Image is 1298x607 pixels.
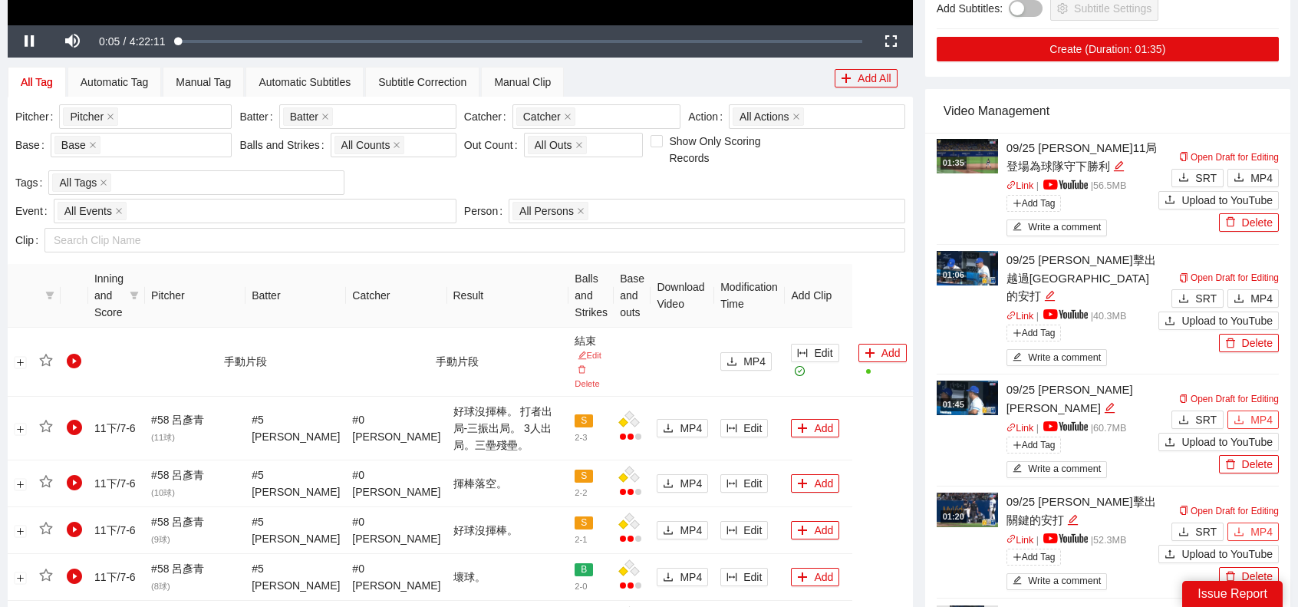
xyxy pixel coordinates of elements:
[239,133,330,157] label: Balls and Strikes
[1006,534,1016,544] span: link
[89,141,97,149] span: close
[151,535,170,544] span: ( 9 球)
[785,264,852,328] th: Add Clip
[575,334,608,390] div: 結束
[688,104,729,129] label: Action
[352,353,562,370] div: 手動片段
[127,267,142,324] span: filter
[1171,411,1224,429] button: downloadSRT
[1006,493,1159,529] div: 09/25 [PERSON_NAME]擊出關鍵的安打
[1219,455,1279,473] button: deleteDelete
[352,469,440,498] span: # 0 [PERSON_NAME]
[259,74,351,91] div: Automatic Subtitles
[1227,289,1279,308] button: downloadMP4
[1043,421,1088,431] img: yt_logo_rgb_light.a676ea31.png
[1006,423,1016,433] span: link
[1234,293,1244,305] span: download
[657,521,708,539] button: downloadMP4
[1227,523,1279,541] button: downloadMP4
[797,348,808,360] span: column-width
[1043,180,1088,190] img: yt_logo_rgb_light.a676ea31.png
[575,351,604,360] a: Edit
[346,264,446,328] th: Catcher
[941,269,967,282] div: 01:06
[151,433,175,442] span: ( 11 球)
[245,264,346,328] th: Batter
[1165,315,1175,328] span: upload
[791,344,838,362] button: column-widthEdit
[59,174,97,191] span: All Tags
[447,460,569,507] td: 揮棒落空。
[535,137,572,153] span: All Outs
[1006,423,1034,434] a: linkLink
[792,113,800,120] span: close
[1067,511,1079,529] div: Edit
[714,264,785,328] th: Modification Time
[67,569,82,584] span: play-circle
[1006,179,1159,194] p: | | 56.5 MB
[1250,290,1273,307] span: MP4
[519,203,574,219] span: All Persons
[1104,402,1115,414] span: edit
[575,488,587,497] span: 2 - 2
[1113,160,1125,172] span: edit
[575,535,587,544] span: 2 - 1
[1234,414,1244,427] span: download
[1006,381,1159,417] div: 09/25 [PERSON_NAME][PERSON_NAME]
[67,475,82,490] span: play-circle
[663,572,674,584] span: download
[726,423,737,435] span: column-width
[352,414,440,443] span: # 0 [PERSON_NAME]
[334,136,405,154] span: All Counts
[1006,549,1062,566] span: Add Tag
[1195,523,1217,540] span: SRT
[8,25,51,58] button: Pause
[94,524,136,536] span: 11 下 / 7 - 6
[464,133,524,157] label: Out Count
[124,35,127,48] span: /
[657,568,708,586] button: downloadMP4
[100,179,107,186] span: close
[447,397,569,460] td: 好球沒揮棒。 打者出局-三振出局。 3人出局。三壘殘壘。
[614,264,651,328] th: Base and outs
[937,493,998,527] img: e46cdb61-beb2-4c5c-9323-cc893213cd17.jpg
[67,420,82,435] span: play-circle
[1006,461,1108,478] button: editWrite a comment
[1234,526,1244,539] span: download
[42,291,58,300] span: filter
[575,582,587,591] span: 2 - 0
[797,525,808,537] span: plus
[663,478,674,490] span: download
[720,352,772,371] button: downloadMP4
[1006,139,1159,175] div: 09/25 [PERSON_NAME]11局登場為球隊守下勝利
[464,104,512,129] label: Catcher
[835,69,898,87] button: plusAdd All
[61,137,86,153] span: Base
[1181,434,1273,450] span: Upload to YouTube
[1181,192,1273,209] span: Upload to YouTube
[252,469,340,498] span: # 5 [PERSON_NAME]
[743,353,766,370] span: MP4
[1234,172,1244,184] span: download
[1178,526,1189,539] span: download
[151,582,170,591] span: ( 8 球)
[45,291,54,300] span: filter
[252,562,340,592] span: # 5 [PERSON_NAME]
[1219,213,1279,232] button: deleteDelete
[1113,157,1125,176] div: Edit
[575,365,602,388] a: Delete
[341,137,390,153] span: All Counts
[15,104,59,129] label: Pitcher
[1013,553,1022,562] span: plus
[39,354,53,368] span: star
[99,35,120,48] span: 0:05
[39,569,53,582] span: star
[651,264,714,328] th: Download Video
[1179,394,1279,404] a: Open Draft for Editing
[39,475,53,489] span: star
[941,398,967,411] div: 01:45
[130,35,166,48] span: 4:22:11
[1006,195,1062,212] span: Add Tag
[1006,437,1062,454] span: Add Tag
[1181,546,1273,562] span: Upload to YouTube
